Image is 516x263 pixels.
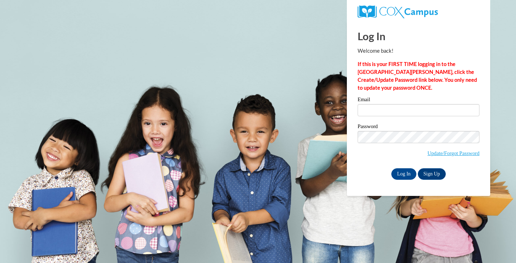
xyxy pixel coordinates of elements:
label: Email [358,97,479,104]
strong: If this is your FIRST TIME logging in to the [GEOGRAPHIC_DATA][PERSON_NAME], click the Create/Upd... [358,61,477,91]
a: COX Campus [358,5,479,18]
img: COX Campus [358,5,438,18]
input: Log In [391,168,416,180]
label: Password [358,124,479,131]
p: Welcome back! [358,47,479,55]
a: Update/Forgot Password [427,150,479,156]
a: Sign Up [418,168,446,180]
h1: Log In [358,29,479,43]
